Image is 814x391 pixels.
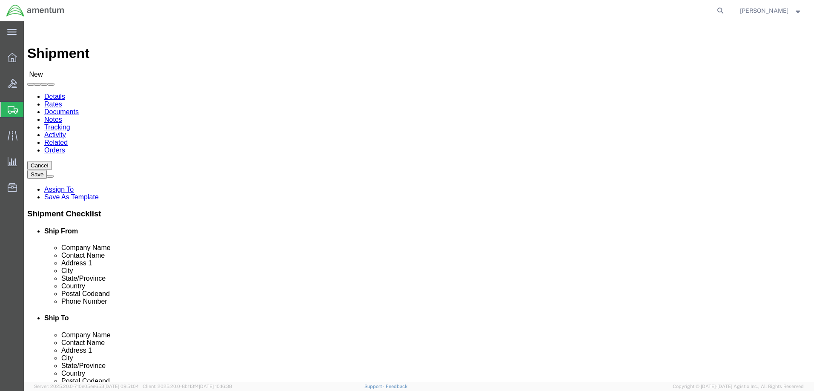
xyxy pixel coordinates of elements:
[673,383,804,390] span: Copyright © [DATE]-[DATE] Agistix Inc., All Rights Reserved
[24,21,814,382] iframe: FS Legacy Container
[740,6,788,15] span: Craig Mitchell
[6,4,65,17] img: logo
[739,6,803,16] button: [PERSON_NAME]
[364,384,386,389] a: Support
[34,384,139,389] span: Server: 2025.20.0-710e05ee653
[199,384,232,389] span: [DATE] 10:16:38
[104,384,139,389] span: [DATE] 09:51:04
[386,384,407,389] a: Feedback
[143,384,232,389] span: Client: 2025.20.0-8b113f4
